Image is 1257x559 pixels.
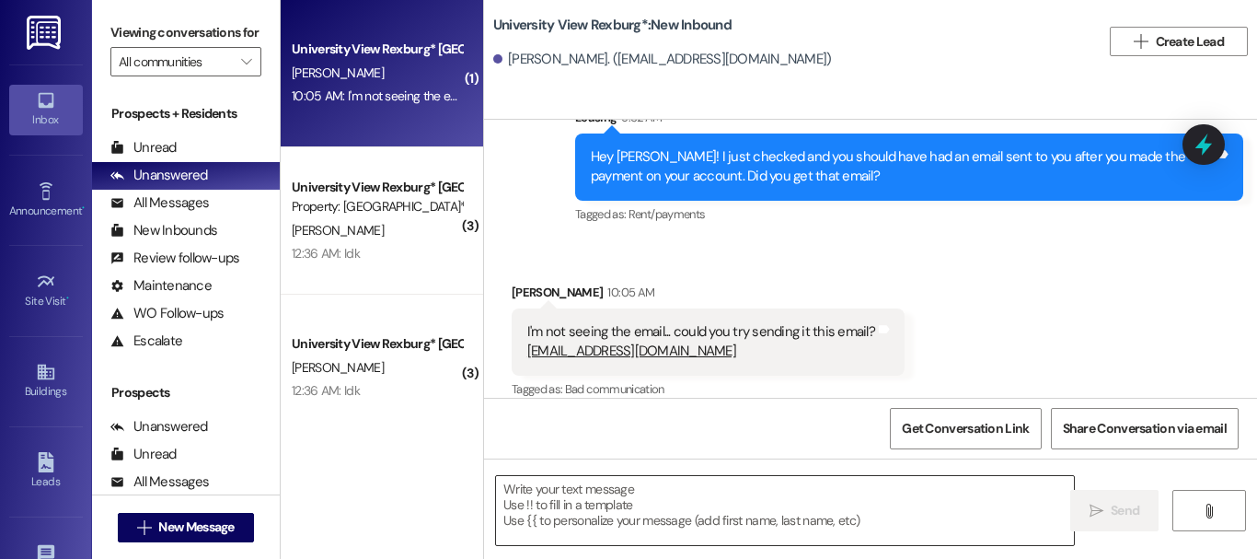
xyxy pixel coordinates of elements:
[1156,32,1224,52] span: Create Lead
[1063,419,1227,438] span: Share Conversation via email
[493,16,732,35] b: University View Rexburg*: New Inbound
[119,47,232,76] input: All communities
[292,64,384,81] span: [PERSON_NAME]
[1070,490,1159,531] button: Send
[110,304,224,323] div: WO Follow-ups
[110,249,239,268] div: Review follow-ups
[110,445,177,464] div: Unread
[110,472,209,492] div: All Messages
[292,334,462,354] div: University View Rexburg* [GEOGRAPHIC_DATA]
[66,292,69,305] span: •
[1202,504,1216,518] i: 
[292,245,360,262] div: 12:36 AM: Idk
[137,520,151,535] i: 
[591,147,1214,187] div: Hey [PERSON_NAME]! I just checked and you should have had an email sent to you after you made the...
[110,138,177,157] div: Unread
[628,206,706,222] span: Rent/payments
[292,222,384,239] span: [PERSON_NAME]
[92,104,280,123] div: Prospects + Residents
[9,356,83,406] a: Buildings
[110,417,208,437] div: Unanswered
[110,193,209,213] div: All Messages
[110,276,212,296] div: Maintenance
[118,513,254,542] button: New Message
[110,166,208,185] div: Unanswered
[890,408,1041,449] button: Get Conversation Link
[1110,27,1248,56] button: Create Lead
[292,359,384,376] span: [PERSON_NAME]
[292,197,462,216] div: Property: [GEOGRAPHIC_DATA]*
[1051,408,1239,449] button: Share Conversation via email
[9,266,83,316] a: Site Visit •
[110,18,261,47] label: Viewing conversations for
[527,322,875,362] div: I'm not seeing the email... could you try sending it this email?
[493,50,832,69] div: [PERSON_NAME]. ([EMAIL_ADDRESS][DOMAIN_NAME])
[527,342,736,360] a: [EMAIL_ADDRESS][DOMAIN_NAME]
[902,419,1029,438] span: Get Conversation Link
[292,87,859,104] div: 10:05 AM: I'm not seeing the email... could you try sending it this email? [EMAIL_ADDRESS][DOMAIN...
[603,283,654,302] div: 10:05 AM
[512,376,905,402] div: Tagged as:
[292,40,462,59] div: University View Rexburg* [GEOGRAPHIC_DATA]
[575,201,1243,227] div: Tagged as:
[1111,501,1139,520] span: Send
[9,447,83,496] a: Leads
[110,221,217,240] div: New Inbounds
[241,54,251,69] i: 
[1134,34,1147,49] i: 
[9,85,83,134] a: Inbox
[82,202,85,215] span: •
[565,381,664,397] span: Bad communication
[27,16,64,50] img: ResiDesk Logo
[292,178,462,197] div: University View Rexburg* [GEOGRAPHIC_DATA]
[575,108,1243,134] div: Leasing
[512,283,905,309] div: [PERSON_NAME]
[92,383,280,402] div: Prospects
[158,518,234,537] span: New Message
[110,332,182,351] div: Escalate
[292,382,360,399] div: 12:36 AM: Idk
[1090,504,1103,518] i: 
